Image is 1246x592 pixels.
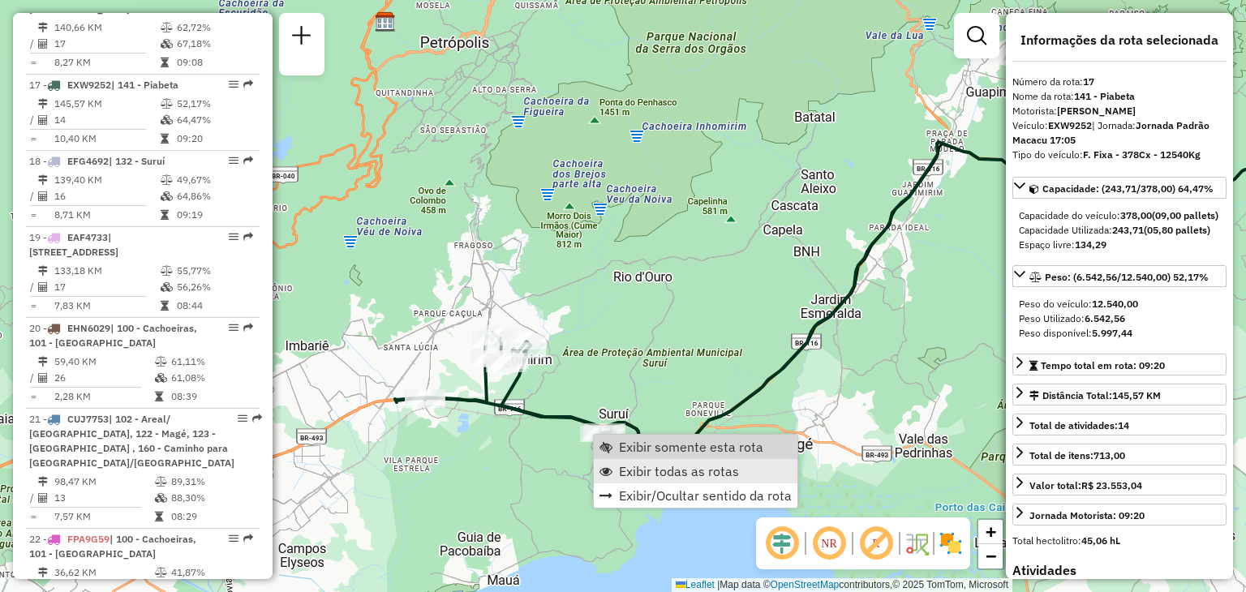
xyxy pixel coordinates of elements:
[38,357,48,367] i: Distância Total
[111,79,178,91] span: | 141 - Piabeta
[1019,326,1220,341] div: Peso disponível:
[1081,479,1142,491] strong: R$ 23.553,04
[1012,534,1227,548] div: Total hectolitro:
[252,414,262,423] em: Rota exportada
[54,112,160,128] td: 14
[672,578,1012,592] div: Map data © contributors,© 2025 TomTom, Microsoft
[1012,504,1227,526] a: Jornada Motorista: 09:20
[29,533,196,560] span: | 100 - Cachoeiras, 101 - [GEOGRAPHIC_DATA]
[155,568,167,577] i: % de utilização do peso
[1029,478,1142,493] div: Valor total:
[29,131,37,147] td: =
[161,282,173,292] i: % de utilização da cubagem
[1092,327,1132,339] strong: 5.997,44
[161,39,173,49] i: % de utilização da cubagem
[29,79,178,91] span: 17 -
[176,36,253,52] td: 67,18%
[1112,389,1161,401] span: 145,57 KM
[1012,32,1227,48] h4: Informações da rota selecionada
[238,414,247,423] em: Opções
[1019,311,1220,326] div: Peso Utilizado:
[986,521,996,542] span: +
[54,354,154,370] td: 59,40 KM
[161,175,173,185] i: % de utilização do peso
[54,188,160,204] td: 16
[29,533,196,560] span: 22 -
[1012,414,1227,435] a: Total de atividades:14
[1083,148,1201,161] strong: F. Fixa - 378Cx - 12540Kg
[155,357,167,367] i: % de utilização do peso
[38,373,48,383] i: Total de Atividades
[938,530,964,556] img: Exibir/Ocultar setores
[1019,223,1220,238] div: Capacidade Utilizada:
[1012,89,1227,104] div: Nome da rota:
[38,39,48,49] i: Total de Atividades
[176,298,253,314] td: 08:44
[54,207,160,223] td: 8,71 KM
[176,19,253,36] td: 62,72%
[38,175,48,185] i: Distância Total
[170,388,252,405] td: 08:39
[29,508,37,525] td: =
[29,155,165,167] span: 18 -
[54,474,154,490] td: 98,47 KM
[176,172,253,188] td: 49,67%
[161,134,169,144] i: Tempo total em rota
[170,354,252,370] td: 61,11%
[161,58,169,67] i: Tempo total em rota
[38,477,48,487] i: Distância Total
[161,99,173,109] i: % de utilização do peso
[109,155,165,167] span: | 132 - Suruí
[1083,75,1094,88] strong: 17
[67,155,109,167] span: EFG4692
[1074,90,1135,102] strong: 141 - Piabeta
[29,112,37,128] td: /
[1081,534,1120,547] strong: 45,06 hL
[243,156,253,165] em: Rota exportada
[29,413,234,469] span: 21 -
[155,512,163,521] i: Tempo total em rota
[1012,177,1227,199] a: Capacidade: (243,71/378,00) 64,47%
[986,546,996,566] span: −
[67,322,110,334] span: EHN6029
[38,115,48,125] i: Total de Atividades
[1012,384,1227,405] a: Distância Total:145,57 KM
[176,207,253,223] td: 09:19
[243,79,253,89] em: Rota exportada
[229,232,238,242] em: Opções
[1092,298,1138,310] strong: 12.540,00
[155,392,163,401] i: Tempo total em rota
[1012,75,1227,89] div: Número da rota:
[38,493,48,503] i: Total de Atividades
[170,370,252,386] td: 61,08%
[978,520,1003,544] a: Zoom in
[229,323,238,332] em: Opções
[1012,563,1227,578] h4: Atividades
[170,564,252,581] td: 41,87%
[1029,419,1129,431] span: Total de atividades:
[29,388,37,405] td: =
[29,188,37,204] td: /
[1075,238,1106,251] strong: 134,29
[176,279,253,295] td: 56,26%
[243,534,253,543] em: Rota exportada
[676,579,715,590] a: Leaflet
[1012,118,1227,148] div: Veículo:
[155,493,167,503] i: % de utilização da cubagem
[1045,271,1209,283] span: Peso: (6.542,56/12.540,00) 52,17%
[960,19,993,52] a: Exibir filtros
[1029,508,1145,523] div: Jornada Motorista: 09:20
[229,534,238,543] em: Opções
[38,266,48,276] i: Distância Total
[54,370,154,386] td: 26
[155,477,167,487] i: % de utilização do peso
[1118,419,1129,431] strong: 14
[1042,182,1214,195] span: Capacidade: (243,71/378,00) 64,47%
[67,231,108,243] span: EAF4733
[904,530,930,556] img: Fluxo de ruas
[29,279,37,295] td: /
[594,435,797,459] li: Exibir somente esta rota
[29,36,37,52] td: /
[771,579,840,590] a: OpenStreetMap
[38,568,48,577] i: Distância Total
